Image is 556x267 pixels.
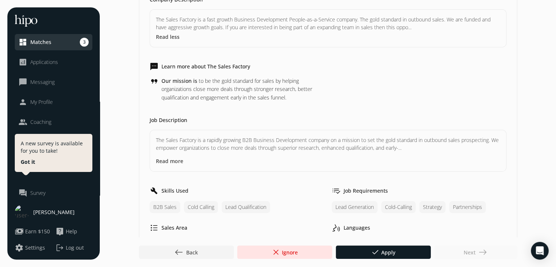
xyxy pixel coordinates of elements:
span: Back [174,248,198,257]
span: sms [150,62,158,71]
span: people [18,118,27,126]
span: analytics [18,58,27,67]
span: B2B Sales [150,201,180,213]
span: Lead Generation [332,201,378,213]
span: done [371,248,380,257]
span: Earn $150 [25,228,50,235]
span: Help [66,228,77,235]
button: doneApply [336,246,431,259]
button: westBack [139,246,234,259]
span: payments [15,227,24,236]
span: chat_bubble_outline [18,78,27,87]
a: personMy Profile [18,98,89,107]
span: Survey [30,189,45,197]
button: Read more [156,157,183,165]
span: Our mission is [161,77,197,84]
p: The Sales Factory is a rapidly growing B2B Business Development company on a mission to set the g... [156,136,500,152]
span: Apply [371,248,395,257]
span: Matches [30,38,51,46]
a: chat_bubble_outlineMessaging [18,78,89,87]
p: The Sales Factory is a fast growth Business Development People-as-a-Service company. The gold sta... [156,16,500,31]
a: dashboardMatches3 [18,38,89,47]
span: settings [15,243,24,252]
span: format_quote [150,77,158,86]
a: live_helpHelp [55,227,92,236]
span: Messaging [30,78,55,86]
span: Ignore [272,248,298,257]
span: voice_selection [332,223,341,232]
h5: Skills Used [161,187,188,195]
span: close [272,248,280,257]
button: logoutLog out [55,243,92,252]
span: Partnerships [449,201,486,213]
a: settingsSettings [15,243,52,252]
h5: Job Description [150,116,187,124]
span: format_list_bulleted [150,223,158,232]
span: Settings [25,244,45,251]
span: Log out [66,244,84,251]
h5: Job Requirements [344,187,388,195]
p: A new survey is available for you to take! [21,140,86,155]
span: tv_options_edit_channels [332,186,341,195]
span: Strategy [419,201,446,213]
span: question_answer [18,189,27,197]
a: analyticsApplications [18,58,89,67]
h5: Learn more about The Sales Factory [161,63,250,70]
span: west [174,248,183,257]
button: live_helpHelp [55,227,77,236]
button: settingsSettings [15,243,45,252]
span: person [18,98,27,107]
a: peopleCoaching [18,118,89,126]
button: closeIgnore [237,246,332,259]
a: question_answerSurvey [18,189,89,197]
a: paymentsEarn $150 [15,227,52,236]
p: to be the gold standard for sales by helping organizations close more deals through stronger rese... [161,77,324,102]
span: Applications [30,58,58,66]
button: paymentsEarn $150 [15,227,50,236]
span: Cold-Calling [381,201,416,213]
button: Read less [156,33,180,41]
span: Cold Calling [184,201,218,213]
span: 3 [80,38,89,47]
span: live_help [55,227,64,236]
img: user-photo [15,205,30,220]
span: Lead Qualification [222,201,270,213]
span: build [150,186,158,195]
span: My Profile [30,98,53,106]
h5: Languages [344,224,370,231]
div: Open Intercom Messenger [531,242,549,260]
h5: Sales Area [161,224,187,231]
img: hh-logo-white [15,15,37,27]
button: Got it [21,158,35,166]
span: Coaching [30,118,51,126]
span: dashboard [18,38,27,47]
span: [PERSON_NAME] [33,209,75,216]
span: logout [55,243,64,252]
